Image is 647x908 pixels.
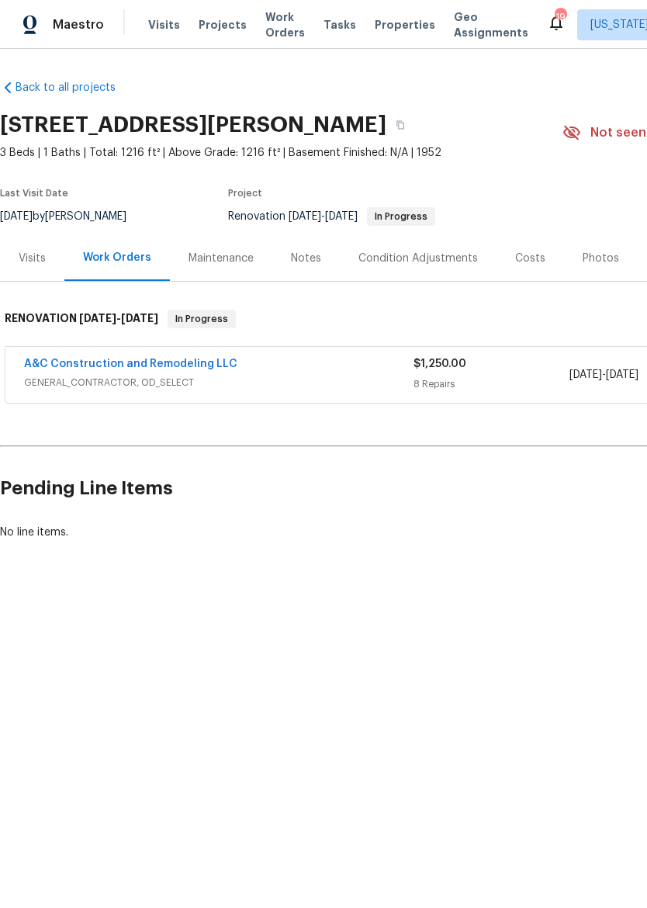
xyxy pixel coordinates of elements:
[19,251,46,266] div: Visits
[323,19,356,30] span: Tasks
[515,251,545,266] div: Costs
[413,376,569,392] div: 8 Repairs
[24,359,237,369] a: A&C Construction and Remodeling LLC
[413,359,466,369] span: $1,250.00
[289,211,321,222] span: [DATE]
[5,310,158,328] h6: RENOVATION
[189,251,254,266] div: Maintenance
[569,369,602,380] span: [DATE]
[606,369,638,380] span: [DATE]
[569,367,638,383] span: -
[79,313,116,324] span: [DATE]
[228,211,435,222] span: Renovation
[24,375,413,390] span: GENERAL_CONTRACTOR, OD_SELECT
[386,111,414,139] button: Copy Address
[121,313,158,324] span: [DATE]
[555,9,566,25] div: 19
[148,17,180,33] span: Visits
[53,17,104,33] span: Maestro
[375,17,435,33] span: Properties
[199,17,247,33] span: Projects
[368,212,434,221] span: In Progress
[454,9,528,40] span: Geo Assignments
[265,9,305,40] span: Work Orders
[358,251,478,266] div: Condition Adjustments
[289,211,358,222] span: -
[325,211,358,222] span: [DATE]
[291,251,321,266] div: Notes
[583,251,619,266] div: Photos
[79,313,158,324] span: -
[228,189,262,198] span: Project
[169,311,234,327] span: In Progress
[83,250,151,265] div: Work Orders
